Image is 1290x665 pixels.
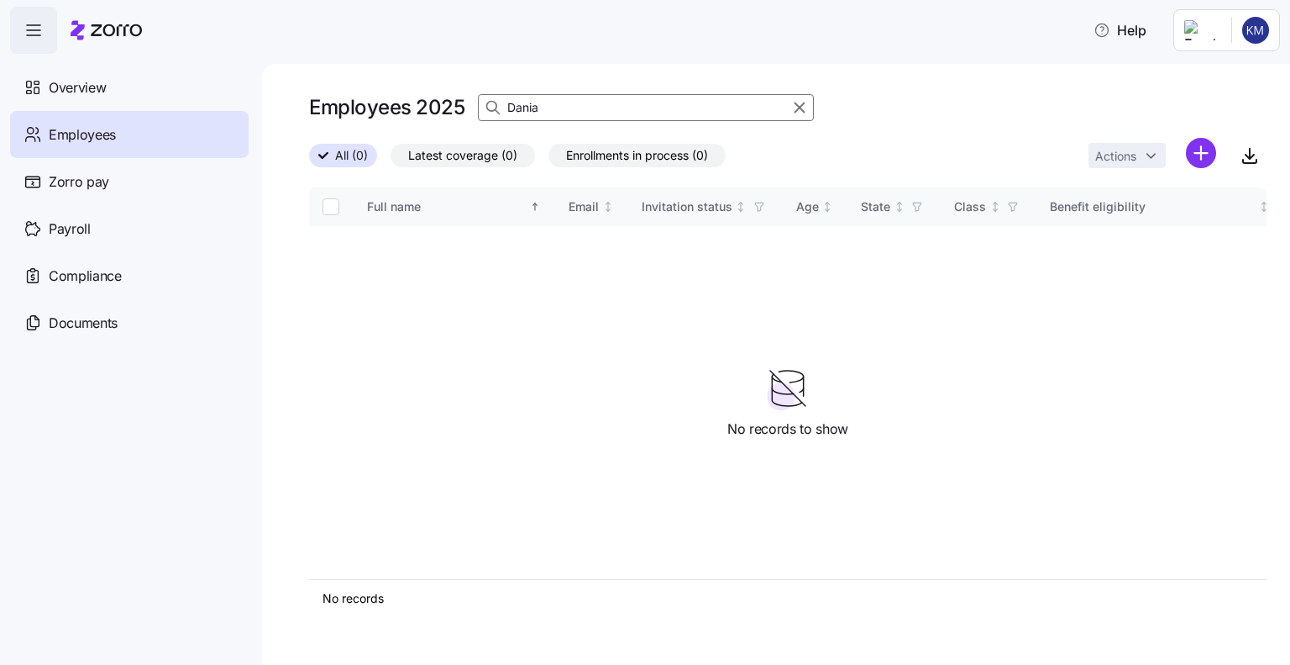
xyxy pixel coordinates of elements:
[335,145,368,166] span: All (0)
[49,266,122,287] span: Compliance
[49,219,91,240] span: Payroll
[642,198,732,216] div: Invitation status
[566,145,708,166] span: Enrollments in process (0)
[49,124,116,145] span: Employees
[735,201,747,213] div: Not sorted
[322,590,1253,607] div: No records
[1184,20,1218,40] img: Employer logo
[10,205,249,252] a: Payroll
[478,94,814,121] input: Search Employees
[861,198,890,216] div: State
[783,187,848,226] th: AgeNot sorted
[555,187,628,226] th: EmailNot sorted
[10,111,249,158] a: Employees
[1258,201,1270,213] div: Not sorted
[847,187,941,226] th: StateNot sorted
[727,419,848,440] span: No records to show
[408,145,517,166] span: Latest coverage (0)
[1093,20,1146,40] span: Help
[1050,198,1255,216] div: Benefit eligibility
[1095,150,1136,162] span: Actions
[1186,138,1216,168] svg: add icon
[354,187,555,226] th: Full nameSorted ascending
[10,299,249,346] a: Documents
[10,158,249,205] a: Zorro pay
[49,172,109,193] span: Zorro pay
[1088,143,1166,168] button: Actions
[602,201,614,213] div: Not sorted
[954,198,986,216] div: Class
[894,201,905,213] div: Not sorted
[49,313,118,334] span: Documents
[1080,13,1160,47] button: Help
[10,64,249,111] a: Overview
[529,201,541,213] div: Sorted ascending
[628,187,783,226] th: Invitation statusNot sorted
[569,198,599,216] div: Email
[309,94,464,120] h1: Employees 2025
[821,201,833,213] div: Not sorted
[49,77,106,98] span: Overview
[796,198,819,216] div: Age
[322,198,339,215] input: Select all records
[10,252,249,299] a: Compliance
[1242,17,1269,44] img: 44b41f1a780d076a4ae4ca23ad64d4f0
[367,198,527,216] div: Full name
[989,201,1001,213] div: Not sorted
[941,187,1036,226] th: ClassNot sorted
